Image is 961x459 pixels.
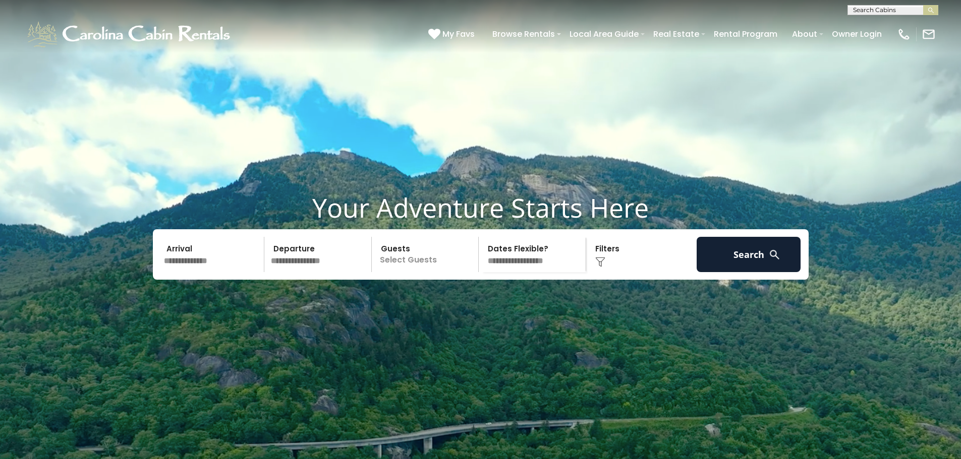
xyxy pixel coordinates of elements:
img: mail-regular-white.png [922,27,936,41]
a: About [787,25,822,43]
img: White-1-1-2.png [25,19,235,49]
a: Owner Login [827,25,887,43]
p: Select Guests [375,237,479,272]
img: filter--v1.png [595,257,605,267]
img: phone-regular-white.png [897,27,911,41]
a: My Favs [428,28,477,41]
a: Local Area Guide [564,25,644,43]
a: Real Estate [648,25,704,43]
a: Rental Program [709,25,782,43]
button: Search [697,237,801,272]
a: Browse Rentals [487,25,560,43]
img: search-regular-white.png [768,248,781,261]
h1: Your Adventure Starts Here [8,192,953,223]
span: My Favs [442,28,475,40]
